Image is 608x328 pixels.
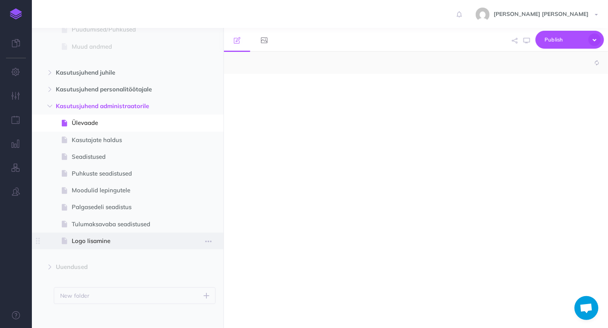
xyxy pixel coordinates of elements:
[56,262,166,272] span: Uuendused
[72,236,176,246] span: Logo lisamine
[72,25,176,34] span: Puudumised/Puhkused
[545,34,584,46] span: Publish
[72,219,176,229] span: Tulumaksavaba seadistused
[60,291,90,300] p: New folder
[535,31,604,49] button: Publish
[56,85,166,94] span: Kasutusjuhend personalitöötajale
[72,186,176,195] span: Moodulid lepingutele
[490,10,592,18] span: [PERSON_NAME] [PERSON_NAME]
[10,8,22,20] img: logo-mark.svg
[72,42,176,51] span: Muud andmed
[476,8,490,22] img: 0bf3c2874891d965dab3c1b08e631cda.jpg
[575,296,598,320] div: Open chat
[72,169,176,178] span: Puhkuste seadistused
[72,202,176,212] span: Palgasedeli seadistus
[56,101,166,111] span: Kasutusjuhend administraatorile
[72,152,176,162] span: Seadistused
[72,118,176,128] span: Ülevaade
[72,135,176,145] span: Kasutajate haldus
[56,68,166,77] span: Kasutusjuhend juhile
[54,287,216,304] button: New folder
